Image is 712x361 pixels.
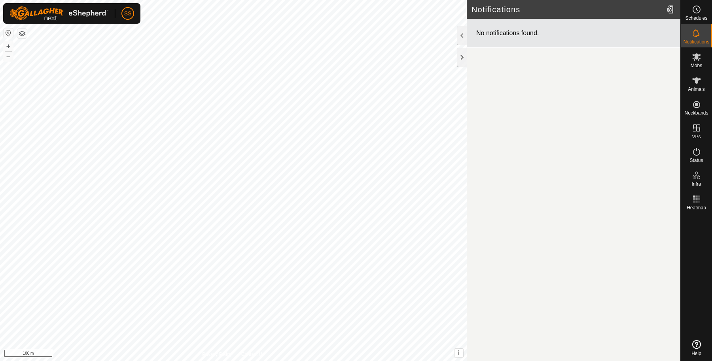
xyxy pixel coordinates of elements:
[685,16,707,21] span: Schedules
[467,19,680,48] div: No notifications found.
[689,158,703,163] span: Status
[454,349,463,357] button: i
[688,87,705,92] span: Animals
[4,41,13,51] button: +
[684,111,708,115] span: Neckbands
[687,205,706,210] span: Heatmap
[691,63,702,68] span: Mobs
[691,182,701,186] span: Infra
[124,9,132,18] span: SS
[9,6,108,21] img: Gallagher Logo
[17,29,27,38] button: Map Layers
[458,350,460,356] span: i
[4,28,13,38] button: Reset Map
[691,351,701,356] span: Help
[692,134,701,139] span: VPs
[472,5,663,14] h2: Notifications
[4,52,13,61] button: –
[241,351,265,358] a: Contact Us
[681,337,712,359] a: Help
[202,351,232,358] a: Privacy Policy
[684,39,709,44] span: Notifications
